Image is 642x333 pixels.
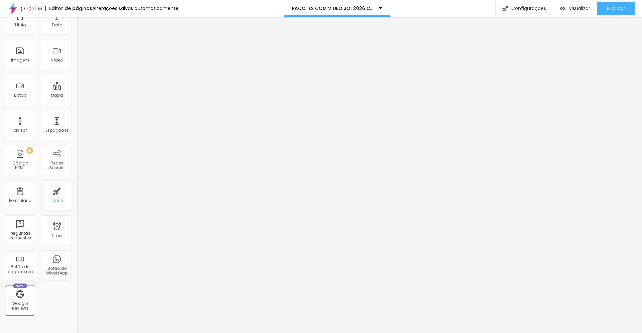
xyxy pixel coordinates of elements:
div: Vídeo [51,58,63,63]
div: Botão do WhatsApp [43,266,70,276]
div: Perguntas frequentes [7,231,33,241]
div: Texto [51,23,62,27]
div: Mapa [51,93,63,98]
div: Ícone [51,198,63,203]
div: Redes Sociais [43,161,70,171]
div: Espaçador [45,128,68,133]
div: Botão [14,93,26,98]
div: Google Reviews [7,301,33,311]
div: Divisor [13,128,27,133]
div: Editor de páginas [45,6,92,11]
img: Icone [502,6,508,11]
div: Novo [13,284,27,288]
div: Título [14,23,26,27]
p: PACOTES COM VIDEO JOI 2026 Casamento - FOTO e VIDEO [292,6,374,11]
div: Botão de pagamento [7,264,33,274]
span: Visualizar [569,6,590,11]
div: Código HTML [7,161,33,171]
img: view-1.svg [560,6,565,11]
span: Publicar [607,6,625,11]
div: Formulário [9,198,31,203]
iframe: Editor [77,17,642,333]
div: Alterações salvas automaticamente [92,6,179,11]
div: Timer [51,233,63,238]
button: Publicar [597,2,635,15]
button: Visualizar [553,2,597,15]
div: Imagem [11,58,29,63]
